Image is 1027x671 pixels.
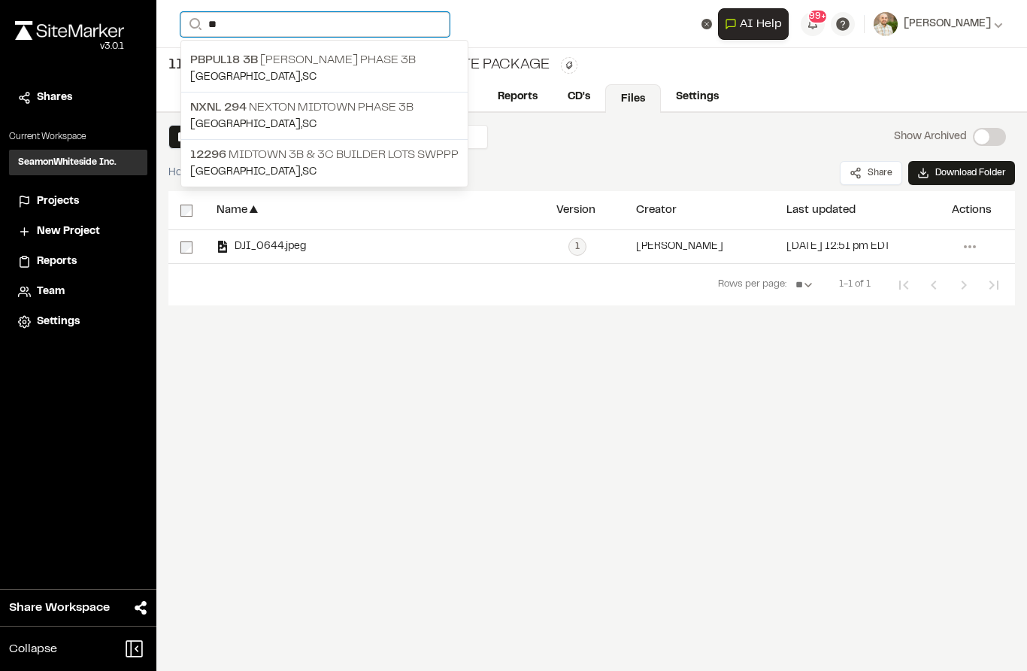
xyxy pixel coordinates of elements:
p: [GEOGRAPHIC_DATA] , SC [190,69,459,86]
a: Shares [18,90,138,106]
a: Settings [661,83,734,111]
span: Share Workspace [9,599,110,617]
div: Creator [636,205,677,216]
h3: SeamonWhiteside Inc. [18,156,117,169]
a: Home [168,165,198,181]
p: [GEOGRAPHIC_DATA] , SC [190,164,459,181]
span: Reports [37,254,77,270]
span: [PERSON_NAME] [904,16,991,32]
button: Last Page [979,270,1009,300]
span: AI Help [740,15,782,33]
a: Settings [18,314,138,330]
a: CD's [553,83,605,111]
div: Actions [952,205,992,216]
button: Previous Page [919,270,949,300]
p: Show Archived [894,129,967,145]
div: Nexton - Tract H and O - Early Site Package [168,54,549,77]
span: Collapse [9,640,57,658]
a: 12296 Midtown 3B & 3C Builder Lots SWPPP[GEOGRAPHIC_DATA],SC [181,139,468,187]
a: New Project [18,223,138,240]
span: New Project [37,223,100,240]
span: 1-1 of 1 [839,278,871,293]
button: [PERSON_NAME] [874,12,1003,36]
p: Nexton Midtown Phase 3B [190,99,459,117]
p: Midtown 3B & 3C Builder Lots SWPPP [190,146,459,164]
div: 1 [568,238,586,256]
img: rebrand.png [15,21,124,40]
span: Projects [37,193,79,210]
button: New folder [168,125,253,149]
button: Open AI Assistant [718,8,789,40]
input: select-row-16048650565ca605f2d4 [180,241,192,254]
span: 99+ [809,10,826,23]
div: Open AI Assistant [718,8,795,40]
a: Reports [483,83,553,111]
span: PBPUL18 3B [190,55,258,65]
div: Version [556,205,595,216]
button: New folder [178,130,244,144]
button: 99+ [801,12,825,36]
div: Last updated [786,205,856,216]
div: [PERSON_NAME] [636,242,723,252]
button: First Page [889,270,919,300]
span: Rows per page: [718,278,786,293]
a: Reports [18,254,138,270]
div: [DATE] 12:51 pm EDT [786,242,890,252]
select: Rows per page: [789,270,821,300]
a: Files [605,84,661,113]
div: select-all-rowsName▲VersionCreatorLast updatedActionsselect-row-16048650565ca605f2d4DJI_0644.jpeg... [168,191,1015,417]
span: 11217 [168,54,208,77]
button: Share [840,161,902,185]
span: NXNL 294 [190,102,247,113]
button: Search [180,12,208,37]
div: DJI_0644.jpeg [217,241,306,253]
span: Settings [37,314,80,330]
span: DJI_0644.jpeg [229,242,306,252]
span: ▲ [247,203,260,217]
button: Clear text [701,19,712,29]
p: [PERSON_NAME] Phase 3B [190,51,459,69]
p: Current Workspace [9,130,147,144]
span: Team [37,284,65,300]
span: 12296 [190,150,226,160]
div: Oh geez...please don't... [15,40,124,53]
a: PBPUL18 3B [PERSON_NAME] Phase 3B[GEOGRAPHIC_DATA],SC [181,45,468,92]
button: Download Folder [908,161,1015,185]
nav: breadcrumb [168,165,345,181]
button: Next Page [949,270,979,300]
img: User [874,12,898,36]
a: Projects [18,193,138,210]
div: Name [217,205,247,216]
a: Team [18,284,138,300]
p: [GEOGRAPHIC_DATA] , SC [190,117,459,133]
span: Shares [37,90,72,106]
input: select-all-rows [180,205,192,217]
a: NXNL 294 Nexton Midtown Phase 3B[GEOGRAPHIC_DATA],SC [181,92,468,139]
button: Edit Tags [561,57,577,74]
